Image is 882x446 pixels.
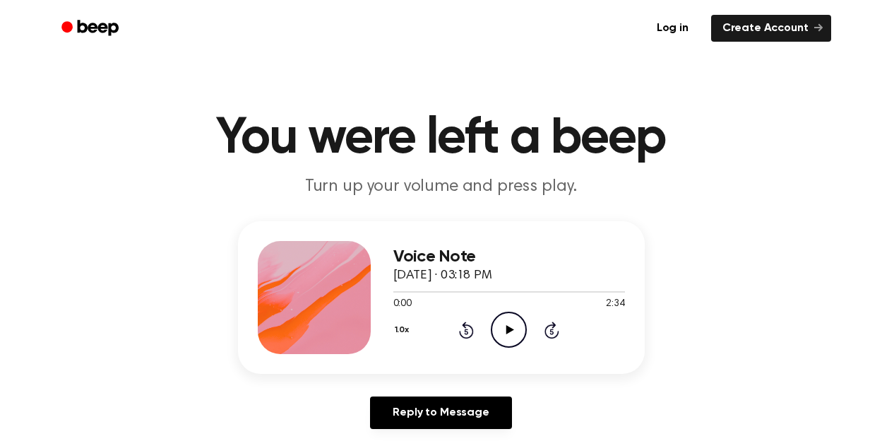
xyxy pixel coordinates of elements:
span: 0:00 [393,297,412,312]
h3: Voice Note [393,247,625,266]
h1: You were left a beep [80,113,803,164]
a: Log in [643,12,703,45]
a: Reply to Message [370,397,511,429]
button: 1.0x [393,318,415,342]
p: Turn up your volume and press play. [170,175,713,199]
span: 2:34 [606,297,624,312]
a: Create Account [711,15,831,42]
a: Beep [52,15,131,42]
span: [DATE] · 03:18 PM [393,269,492,282]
